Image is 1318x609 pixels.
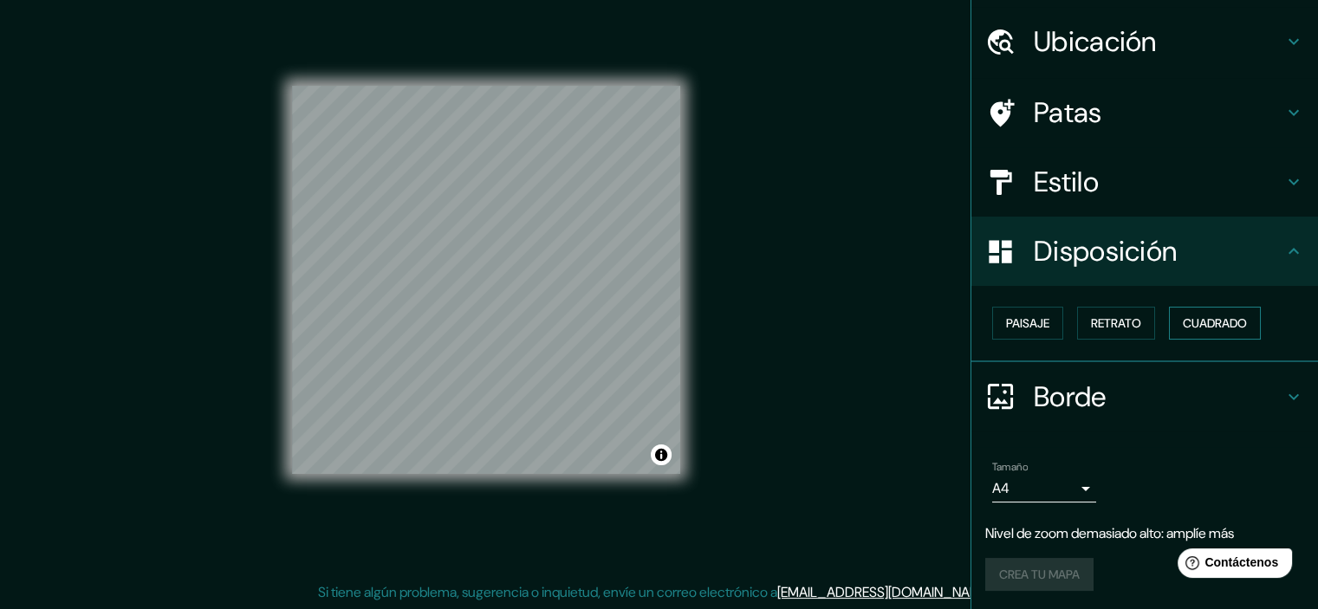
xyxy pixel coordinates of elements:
[1164,541,1299,590] iframe: Lanzador de widgets de ayuda
[992,460,1028,474] font: Tamaño
[992,307,1063,340] button: Paisaje
[1034,164,1099,200] font: Estilo
[1034,379,1107,415] font: Borde
[985,524,1234,542] font: Nivel de zoom demasiado alto: amplíe más
[992,479,1010,497] font: A4
[1077,307,1155,340] button: Retrato
[318,583,777,601] font: Si tiene algún problema, sugerencia o inquietud, envíe un correo electrónico a
[1034,94,1102,131] font: Patas
[1034,23,1157,60] font: Ubicación
[1091,315,1141,331] font: Retrato
[971,78,1318,147] div: Patas
[1034,233,1177,269] font: Disposición
[1006,315,1049,331] font: Paisaje
[971,362,1318,431] div: Borde
[992,475,1096,502] div: A4
[777,583,991,601] a: [EMAIL_ADDRESS][DOMAIN_NAME]
[1169,307,1261,340] button: Cuadrado
[651,444,672,465] button: Activar o desactivar atribución
[292,86,680,474] canvas: Mapa
[971,147,1318,217] div: Estilo
[971,217,1318,286] div: Disposición
[1183,315,1247,331] font: Cuadrado
[971,7,1318,76] div: Ubicación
